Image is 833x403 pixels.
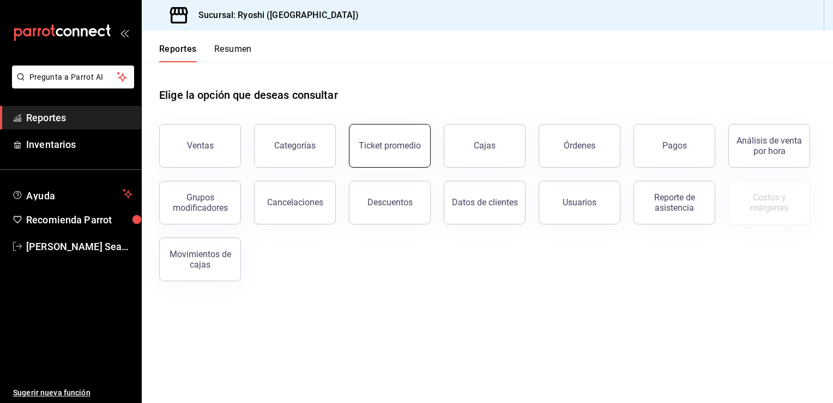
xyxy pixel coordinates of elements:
[26,137,132,152] span: Inventarios
[728,181,810,224] button: Contrata inventarios para ver este reporte
[26,239,132,254] span: [PERSON_NAME] Seahiel [PERSON_NAME]
[728,124,810,168] button: Análisis de venta por hora
[13,387,132,399] span: Sugerir nueva función
[564,140,595,151] div: Órdenes
[633,124,715,168] button: Pagos
[26,212,132,227] span: Recomienda Parrot
[120,28,129,37] button: open_drawer_menu
[159,181,241,224] button: Grupos modificadores
[444,124,526,168] button: Cajas
[444,181,526,224] button: Datos de clientes
[26,110,132,125] span: Reportes
[254,124,336,168] button: Categorías
[359,140,421,151] div: Ticket promedio
[367,197,413,208] div: Descuentos
[633,181,715,224] button: Reporte de asistencia
[563,197,596,208] div: Usuarios
[12,66,134,88] button: Pregunta a Parrot AI
[29,72,117,83] span: Pregunta a Parrot AI
[159,124,241,168] button: Ventas
[159,87,338,103] h1: Elige la opción que deseas consultar
[166,192,234,213] div: Grupos modificadores
[735,192,803,213] div: Costos y márgenes
[539,124,620,168] button: Órdenes
[8,79,134,91] a: Pregunta a Parrot AI
[187,140,214,151] div: Ventas
[274,140,316,151] div: Categorías
[190,9,359,22] h3: Sucursal: Ryoshi ([GEOGRAPHIC_DATA])
[349,124,431,168] button: Ticket promedio
[267,197,323,208] div: Cancelaciones
[539,181,620,224] button: Usuarios
[349,181,431,224] button: Descuentos
[735,135,803,156] div: Análisis de venta por hora
[214,44,252,62] button: Resumen
[254,181,336,224] button: Cancelaciones
[474,140,496,151] div: Cajas
[26,187,118,200] span: Ayuda
[641,192,708,213] div: Reporte de asistencia
[662,140,687,151] div: Pagos
[159,44,252,62] div: navigation tabs
[159,238,241,281] button: Movimientos de cajas
[166,249,234,270] div: Movimientos de cajas
[452,197,518,208] div: Datos de clientes
[159,44,197,62] button: Reportes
